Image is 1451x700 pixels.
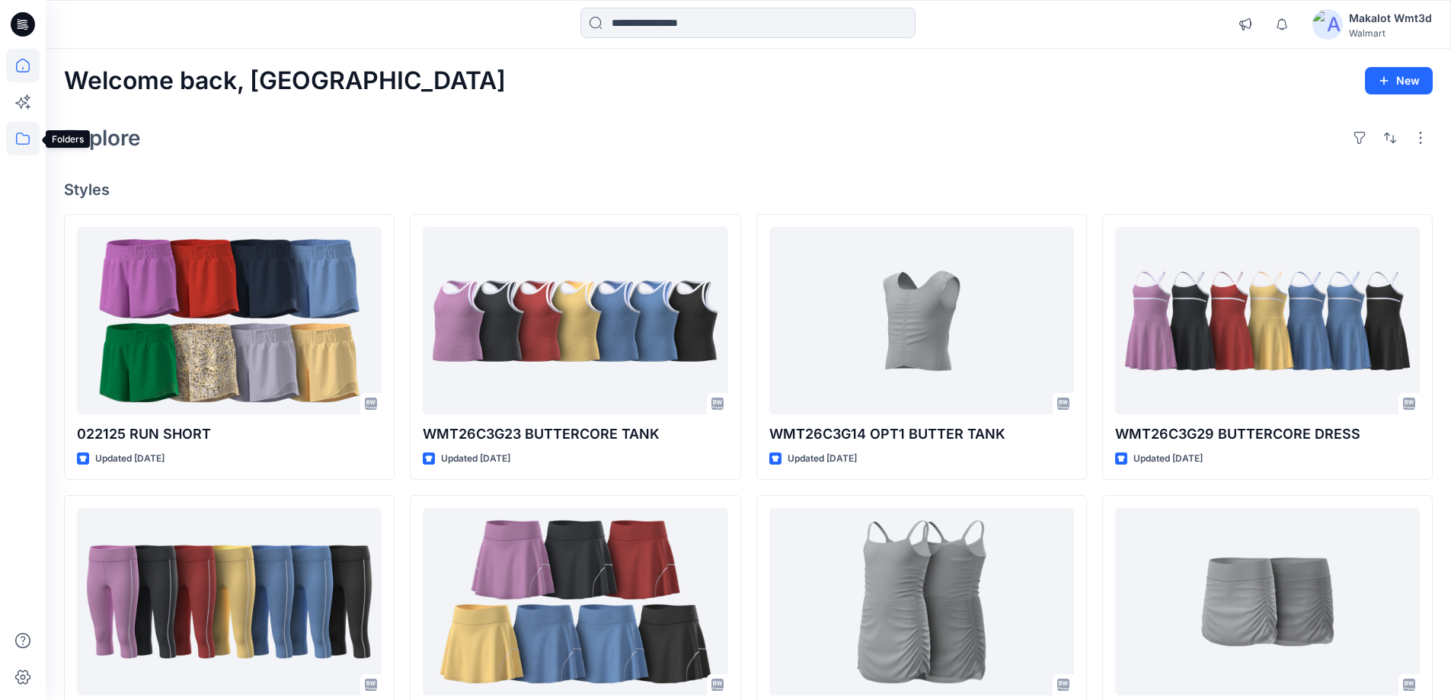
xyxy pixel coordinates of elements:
[788,451,857,467] p: Updated [DATE]
[1115,424,1420,445] p: WMT26C3G29 BUTTERCORE DRESS
[769,508,1074,696] a: WMT26C3G19 BUTTERCORE DRESS
[441,451,510,467] p: Updated [DATE]
[1115,508,1420,696] a: WMT26C3G16 BUTTERCORE SKORT
[64,126,141,150] h2: Explore
[1349,27,1432,39] div: Walmart
[1115,227,1420,415] a: WMT26C3G29 BUTTERCORE DRESS
[423,424,727,445] p: WMT26C3G23 BUTTERCORE TANK
[1365,67,1433,94] button: New
[77,508,382,696] a: WMT26C3G30 BUTTERCORE CAPRI
[769,227,1074,415] a: WMT26C3G14 OPT1 BUTTER TANK
[64,181,1433,199] h4: Styles
[1312,9,1343,40] img: avatar
[769,424,1074,445] p: WMT26C3G14 OPT1 BUTTER TANK
[77,227,382,415] a: 022125 RUN SHORT
[423,227,727,415] a: WMT26C3G23 BUTTERCORE TANK
[95,451,165,467] p: Updated [DATE]
[64,67,506,95] h2: Welcome back, [GEOGRAPHIC_DATA]
[77,424,382,445] p: 022125 RUN SHORT
[423,508,727,696] a: WMT26C3G26 BUTTERCORE SKORT
[1133,451,1203,467] p: Updated [DATE]
[1349,9,1432,27] div: Makalot Wmt3d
